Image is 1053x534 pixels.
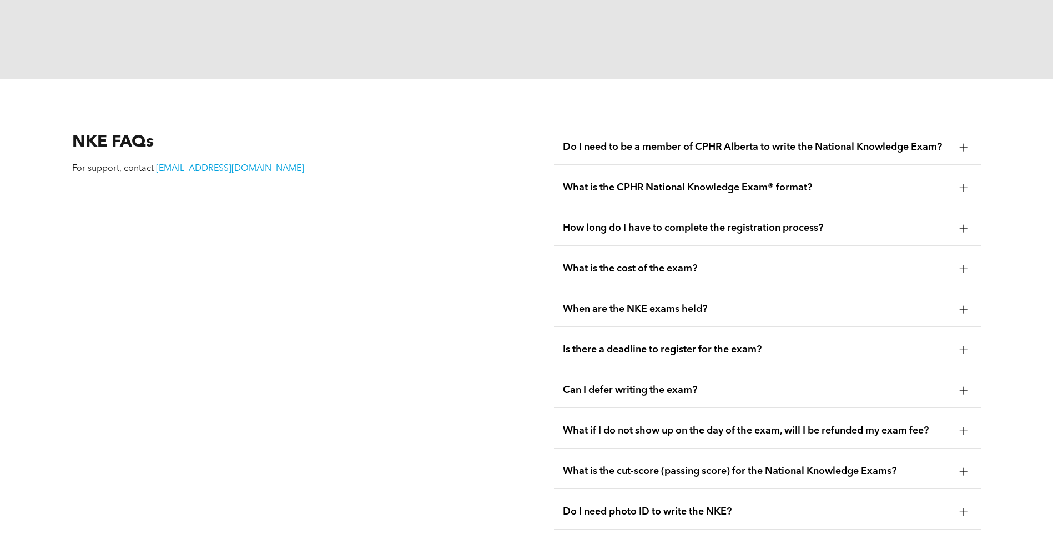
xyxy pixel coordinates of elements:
[72,164,154,173] span: For support, contact
[563,263,951,275] span: What is the cost of the exam?
[72,134,154,150] span: NKE FAQs
[563,384,951,396] span: Can I defer writing the exam?
[563,141,951,153] span: Do I need to be a member of CPHR Alberta to write the National Knowledge Exam?
[563,465,951,477] span: What is the cut-score (passing score) for the National Knowledge Exams?
[563,182,951,194] span: What is the CPHR National Knowledge Exam® format?
[563,303,951,315] span: When are the NKE exams held?
[563,222,951,234] span: How long do I have to complete the registration process?
[156,164,304,173] a: [EMAIL_ADDRESS][DOMAIN_NAME]
[563,506,951,518] span: Do I need photo ID to write the NKE?
[563,344,951,356] span: Is there a deadline to register for the exam?
[563,425,951,437] span: What if I do not show up on the day of the exam, will I be refunded my exam fee?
